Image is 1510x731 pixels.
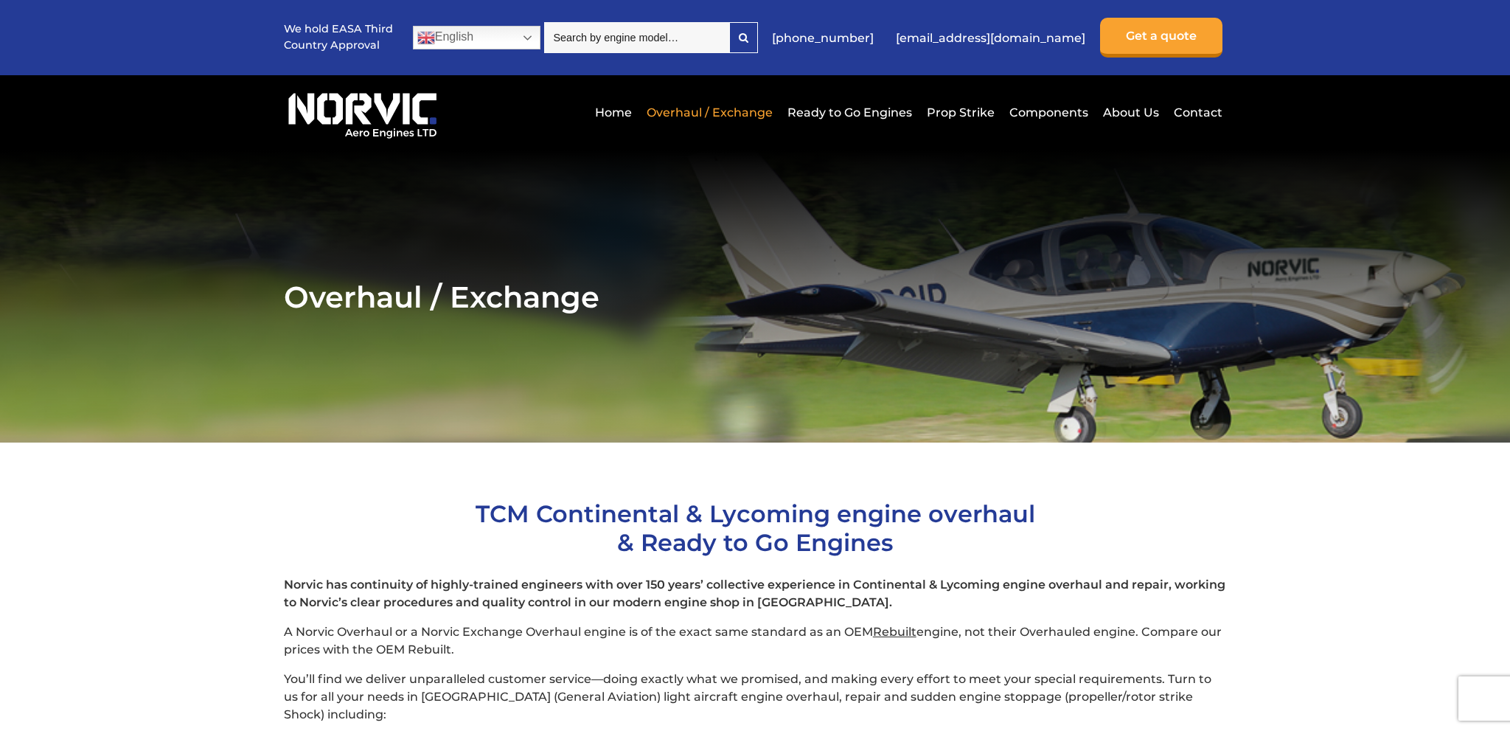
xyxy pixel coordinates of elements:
a: Overhaul / Exchange [643,94,776,131]
span: TCM Continental & Lycoming engine overhaul & Ready to Go Engines [476,499,1035,557]
a: About Us [1099,94,1163,131]
a: Ready to Go Engines [784,94,916,131]
img: Norvic Aero Engines logo [284,86,441,139]
input: Search by engine model… [544,22,729,53]
img: en [417,29,435,46]
a: [PHONE_NUMBER] [765,20,881,56]
a: [EMAIL_ADDRESS][DOMAIN_NAME] [888,20,1093,56]
strong: Norvic has continuity of highly-trained engineers with over 150 years’ collective experience in C... [284,578,1225,609]
a: Prop Strike [923,94,998,131]
a: Get a quote [1100,18,1222,58]
p: You’ll find we deliver unparalleled customer service—doing exactly what we promised, and making e... [284,671,1227,724]
a: Components [1006,94,1092,131]
p: A Norvic Overhaul or a Norvic Exchange Overhaul engine is of the exact same standard as an OEM en... [284,623,1227,659]
a: Home [591,94,636,131]
p: We hold EASA Third Country Approval [284,21,394,53]
a: English [413,26,540,49]
h2: Overhaul / Exchange [284,279,1227,315]
a: Contact [1170,94,1222,131]
span: Rebuilt [873,625,916,639]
